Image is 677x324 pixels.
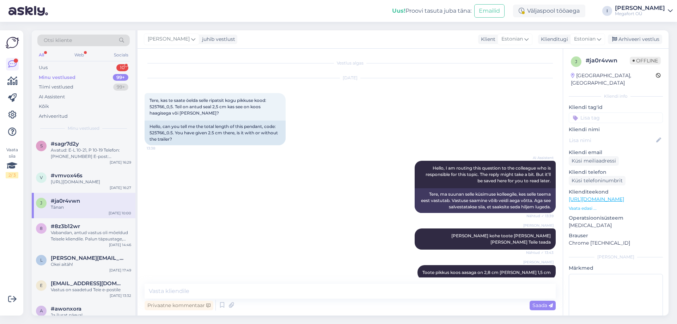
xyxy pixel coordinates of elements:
div: Proovi tasuta juba täna: [392,7,471,15]
div: Kõik [39,103,49,110]
span: Tere, kas te saate öelda selle ripatsit kogu pikkuse kood: 525766_0,5. Teil on antud seal 2,5 cm ... [150,98,266,116]
span: Estonian [501,35,523,43]
span: s [40,143,43,148]
span: e [40,283,43,288]
div: Okei aitäh! [51,261,131,268]
p: [MEDICAL_DATA] [569,222,663,229]
span: Toote pikkus koos aasaga on 2,8 cm [PERSON_NAME] 1,5 cm [422,270,551,275]
p: Kliendi nimi [569,126,663,133]
span: Estonian [574,35,596,43]
p: Kliendi email [569,149,663,156]
div: Minu vestlused [39,74,75,81]
div: [PERSON_NAME] [569,254,663,260]
div: Vabandan, antud vastus oli mõeldud Teisele kliendile. Palun täpsustage, millist kella täpsemalt m... [51,230,131,242]
span: Nähtud ✓ 13:39 [526,213,554,219]
div: Klienditugi [538,36,568,43]
a: [PERSON_NAME]Megafort OÜ [615,5,673,17]
span: a [40,308,43,313]
div: Web [73,50,85,60]
span: #awonxora [51,306,81,312]
span: #8z3b12wr [51,223,80,230]
span: Nähtud ✓ 13:43 [526,250,554,255]
p: Kliendi telefon [569,169,663,176]
div: Vastus on saadetud Teie e-postile [51,287,131,293]
div: Küsi meiliaadressi [569,156,619,166]
div: Megafort OÜ [615,11,665,17]
div: All [37,50,45,60]
span: Otsi kliente [44,37,72,44]
div: Kliendi info [569,93,663,99]
div: Küsi telefoninumbrit [569,176,626,185]
div: Hello, can you tell me the total length of this pendant, code: 525766_0.5. You have given 2.5 cm ... [145,121,286,145]
div: [DATE] 16:29 [110,160,131,165]
div: [PERSON_NAME] [615,5,665,11]
span: [PERSON_NAME] [523,223,554,228]
p: Operatsioonisüsteem [569,214,663,222]
div: Tiimi vestlused [39,84,73,91]
div: juhib vestlust [199,36,235,43]
span: Saada [532,302,553,308]
div: Vaata siia [6,147,18,178]
span: j [575,59,577,64]
div: [DATE] 10:00 [109,210,131,216]
div: [DATE] 13:32 [110,293,131,298]
div: Privaatne kommentaar [145,301,213,310]
span: lilian.spriit@gmail.com [51,255,124,261]
div: 2 / 3 [6,172,18,178]
span: #vmvox46s [51,172,83,179]
p: Chrome [TECHNICAL_ID] [569,239,663,247]
span: v [40,175,43,180]
div: [DATE] [145,75,556,81]
b: Uus! [392,7,405,14]
span: [PERSON_NAME] [148,35,190,43]
div: [DATE] 17:49 [109,268,131,273]
div: [DATE] 14:46 [109,242,131,247]
div: 10 [116,64,128,71]
span: j [40,200,42,206]
div: Socials [112,50,130,60]
p: Brauser [569,232,663,239]
div: Väljaspool tööaega [513,5,585,17]
div: Tänan [51,204,131,210]
div: Klient [478,36,495,43]
span: #sagr7d2y [51,141,79,147]
div: Uus [39,64,48,71]
span: Minu vestlused [68,125,99,132]
div: AI Assistent [39,93,65,100]
div: Arhiveeri vestlus [608,35,662,44]
span: 8 [40,226,43,231]
p: Vaata edasi ... [569,205,663,212]
p: Kliendi tag'id [569,104,663,111]
span: Offline [630,57,661,65]
div: I [602,6,612,16]
span: egne.magus@gmail.com [51,280,124,287]
div: [URL][DOMAIN_NAME] [51,179,131,185]
div: [DATE] 16:27 [110,185,131,190]
p: Märkmed [569,264,663,272]
p: Klienditeekond [569,188,663,196]
span: [PERSON_NAME] [523,259,554,265]
span: Hello, I am routing this question to the colleague who is responsible for this topic. The reply m... [426,165,552,183]
span: l [40,257,43,263]
span: [PERSON_NAME] kohe toote [PERSON_NAME] [PERSON_NAME] Teile teada [451,233,552,245]
div: [GEOGRAPHIC_DATA], [GEOGRAPHIC_DATA] [571,72,656,87]
span: 13:38 [147,146,173,151]
span: #ja0r4vwn [51,198,80,204]
input: Lisa nimi [569,136,655,144]
div: Tere, ma suunan selle küsimuse kolleegile, kes selle teema eest vastutab. Vastuse saamine võib ve... [415,188,556,213]
input: Lisa tag [569,112,663,123]
div: Vestlus algas [145,60,556,66]
div: Avatud: E-L 10-21, P 10-19 Telefon: [PHONE_NUMBER] E-post: [EMAIL_ADDRESS][DOMAIN_NAME]' [51,147,131,160]
div: Ja ilusat päeva! [51,312,131,318]
span: AI Assistent [527,155,554,160]
div: Arhiveeritud [39,113,68,120]
button: Emailid [474,4,505,18]
div: # ja0r4vwn [586,56,630,65]
a: [URL][DOMAIN_NAME] [569,196,624,202]
img: Askly Logo [6,36,19,49]
div: 99+ [113,84,128,91]
div: 99+ [113,74,128,81]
